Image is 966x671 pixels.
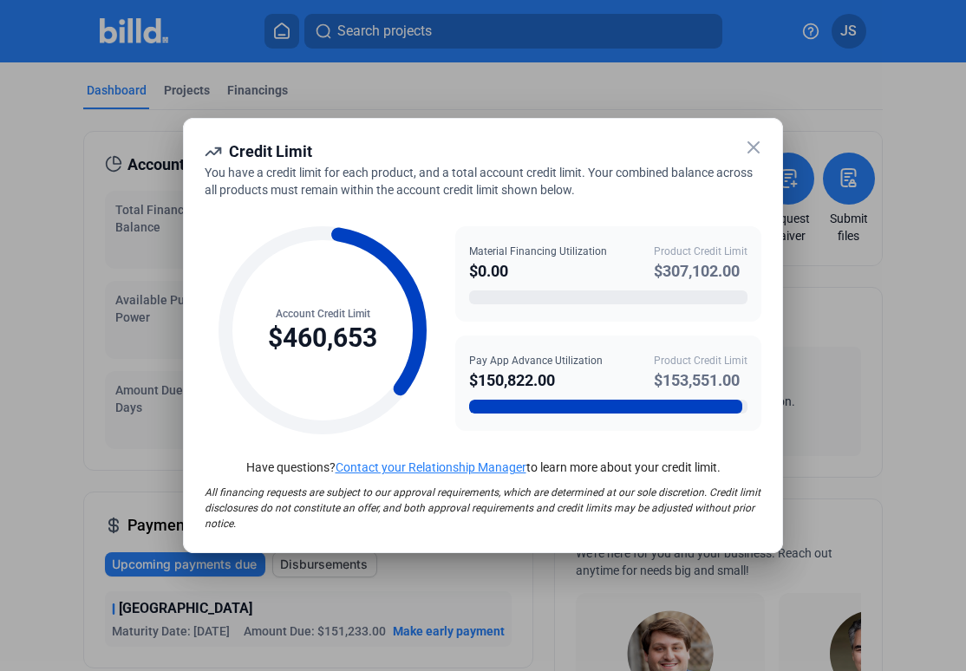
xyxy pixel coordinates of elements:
[268,306,377,322] div: Account Credit Limit
[205,166,753,197] span: You have a credit limit for each product, and a total account credit limit. Your combined balance...
[336,460,526,474] a: Contact your Relationship Manager
[229,142,312,160] span: Credit Limit
[654,353,747,368] div: Product Credit Limit
[654,244,747,259] div: Product Credit Limit
[246,460,721,474] span: Have questions? to learn more about your credit limit.
[654,259,747,283] div: $307,102.00
[469,368,603,393] div: $150,822.00
[268,322,377,355] div: $460,653
[205,486,760,530] span: All financing requests are subject to our approval requirements, which are determined at our sole...
[469,244,607,259] div: Material Financing Utilization
[654,368,747,393] div: $153,551.00
[469,259,607,283] div: $0.00
[469,353,603,368] div: Pay App Advance Utilization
